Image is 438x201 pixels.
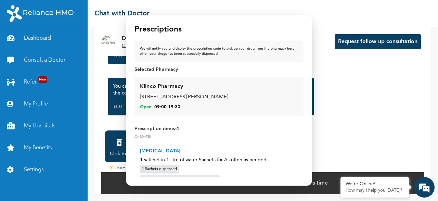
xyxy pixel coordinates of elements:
img: d_794563401_company_1708531726252_794563401 [13,34,28,51]
p: Prescription items - 4 [134,125,304,132]
p: Selected Pharmacy [134,66,304,73]
div: Chat with us now [36,38,115,47]
div: We will notify you and display the prescription code to pick up your drug from the pharmacy here ... [140,46,298,56]
span: Open: [140,104,153,110]
h4: Prescriptions [134,24,182,35]
p: [MEDICAL_DATA] [140,147,298,154]
p: 1 satchet in 1 litre of water Sachets for As often as needed [140,156,298,163]
span: Conversation [3,178,67,183]
p: On [DATE] [134,134,304,139]
textarea: Type your message and hit 'Enter' [3,142,130,166]
span: 09:00 - 19:30 [154,104,180,110]
div: FAQs [67,166,131,188]
div: Minimize live chat window [112,3,129,20]
div: [STREET_ADDRESS][PERSON_NAME] [140,93,298,101]
div: 1 Sachets dispensed [140,165,179,174]
div: Other disorder of digestive system [140,175,220,185]
span: We're online! [40,64,94,133]
div: Klinco Pharmacy [140,83,183,91]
